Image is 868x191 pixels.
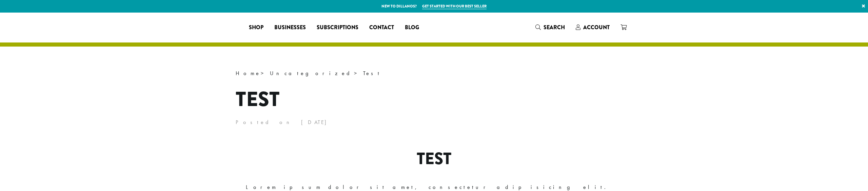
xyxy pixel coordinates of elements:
span: Test [363,70,381,77]
span: Account [583,23,610,31]
span: Businesses [274,23,306,32]
a: Search [530,22,570,33]
h1: Test [236,84,632,115]
span: Shop [249,23,263,32]
a: Uncategorized [270,70,354,77]
span: Subscriptions [317,23,358,32]
span: Contact [369,23,394,32]
h1: Test [293,149,575,169]
span: Search [544,23,565,31]
span: Blog [405,23,419,32]
a: Shop [243,22,269,33]
a: Home [236,70,261,77]
span: > > [236,70,381,77]
a: Get started with our best seller [422,3,487,9]
p: Posted on [DATE] [236,117,632,127]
